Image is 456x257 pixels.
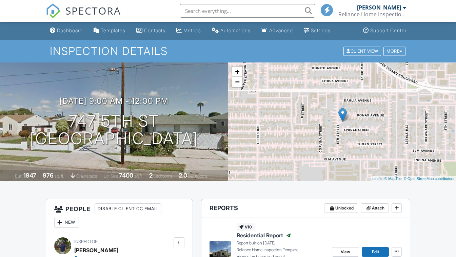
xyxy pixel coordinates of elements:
[95,203,161,214] div: Disable Client CC Email
[188,173,207,179] span: bathrooms
[43,172,54,179] div: 976
[232,77,242,87] a: Zoom out
[179,172,187,179] div: 2.0
[220,27,251,33] div: Automations
[57,27,83,33] div: Dashboard
[232,67,242,77] a: Zoom in
[149,172,153,179] div: 2
[154,173,172,179] span: bedrooms
[144,27,165,33] div: Contacts
[371,176,456,182] div: |
[384,177,403,181] a: © MapTiler
[383,47,405,56] div: More
[47,24,85,37] a: Dashboard
[65,3,121,18] span: SPECTORA
[372,177,383,181] a: Leaflet
[30,112,198,148] h1: 747 5th St [GEOGRAPHIC_DATA]
[343,47,381,56] div: Client View
[46,3,61,18] img: The Best Home Inspection Software - Spectora
[91,24,128,37] a: Templates
[311,27,331,33] div: Settings
[55,173,64,179] span: sq. ft.
[174,24,204,37] a: Metrics
[46,199,193,232] h3: People
[101,27,125,33] div: Templates
[50,45,406,57] h1: Inspection Details
[119,172,133,179] div: 7400
[301,24,333,37] a: Settings
[74,245,118,255] div: [PERSON_NAME]
[23,172,36,179] div: 1947
[183,27,201,33] div: Metrics
[360,24,409,37] a: Support Center
[180,4,315,18] input: Search everything...
[259,24,296,37] a: Advanced
[404,177,454,181] a: © OpenStreetMap contributors
[15,173,22,179] span: Built
[357,4,401,11] div: [PERSON_NAME]
[76,173,97,179] span: crawlspace
[54,217,79,228] div: New
[269,27,293,33] div: Advanced
[370,27,407,33] div: Support Center
[134,173,143,179] span: sq.ft.
[104,173,118,179] span: Lot Size
[134,24,168,37] a: Contacts
[343,48,383,53] a: Client View
[338,11,406,18] div: Reliance Home Inspection San Diego
[209,24,253,37] a: Automations (Basic)
[59,96,168,106] h3: [DATE] 9:00 am - 12:00 pm
[46,9,121,23] a: SPECTORA
[74,239,98,244] span: Inspector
